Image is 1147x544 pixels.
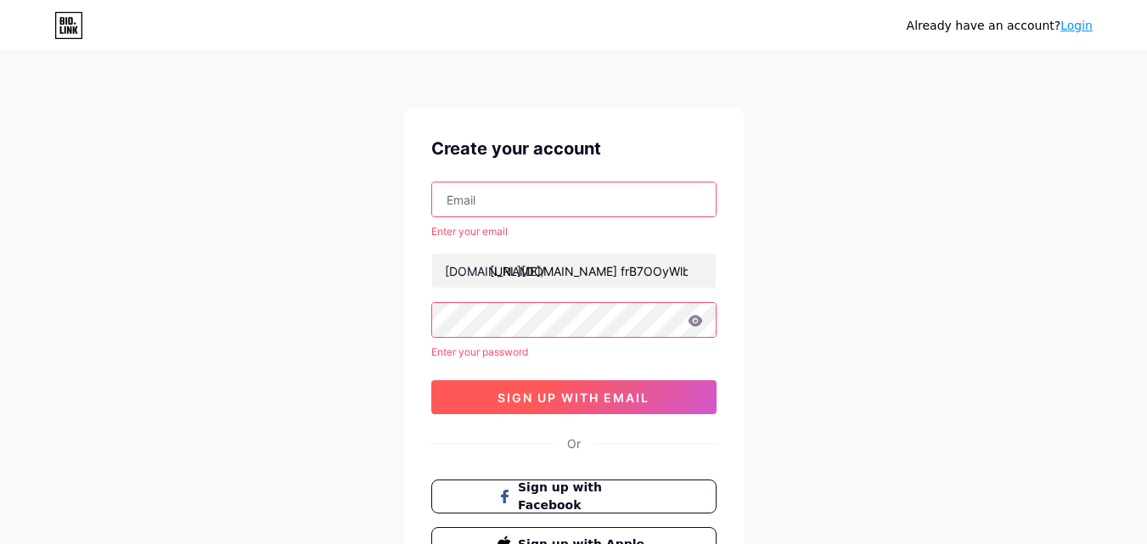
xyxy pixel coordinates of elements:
button: sign up with email [431,380,717,414]
div: Or [567,435,581,452]
span: sign up with email [498,390,649,405]
button: Sign up with Facebook [431,480,717,513]
input: username [432,254,716,288]
div: Already have an account? [907,17,1093,35]
a: Login [1060,19,1093,32]
div: [DOMAIN_NAME]/ [445,262,545,280]
div: Enter your email [431,224,717,239]
input: Email [432,182,716,216]
div: Enter your password [431,345,717,360]
span: Sign up with Facebook [518,479,649,514]
div: Create your account [431,136,717,161]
